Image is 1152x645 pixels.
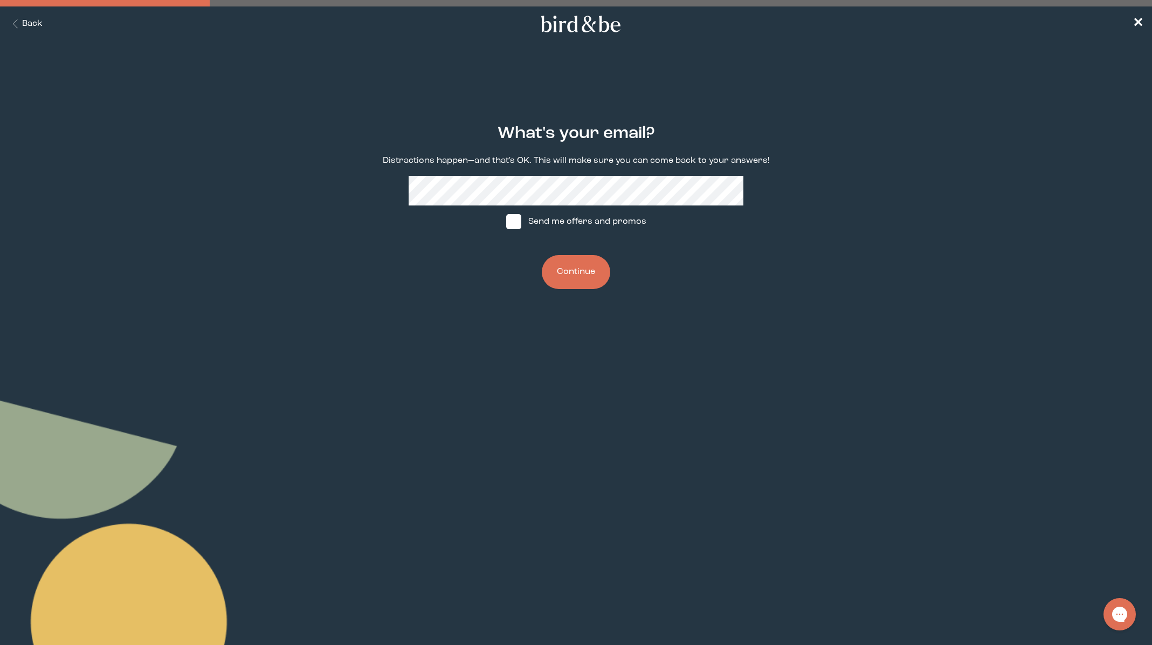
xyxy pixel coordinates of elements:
a: ✕ [1133,15,1143,33]
button: Back Button [9,18,43,30]
button: Continue [542,255,610,289]
iframe: Gorgias live chat messenger [1098,594,1141,634]
label: Send me offers and promos [496,205,657,238]
p: Distractions happen—and that's OK. This will make sure you can come back to your answers! [383,155,769,167]
span: ✕ [1133,17,1143,30]
h2: What's your email? [498,121,655,146]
